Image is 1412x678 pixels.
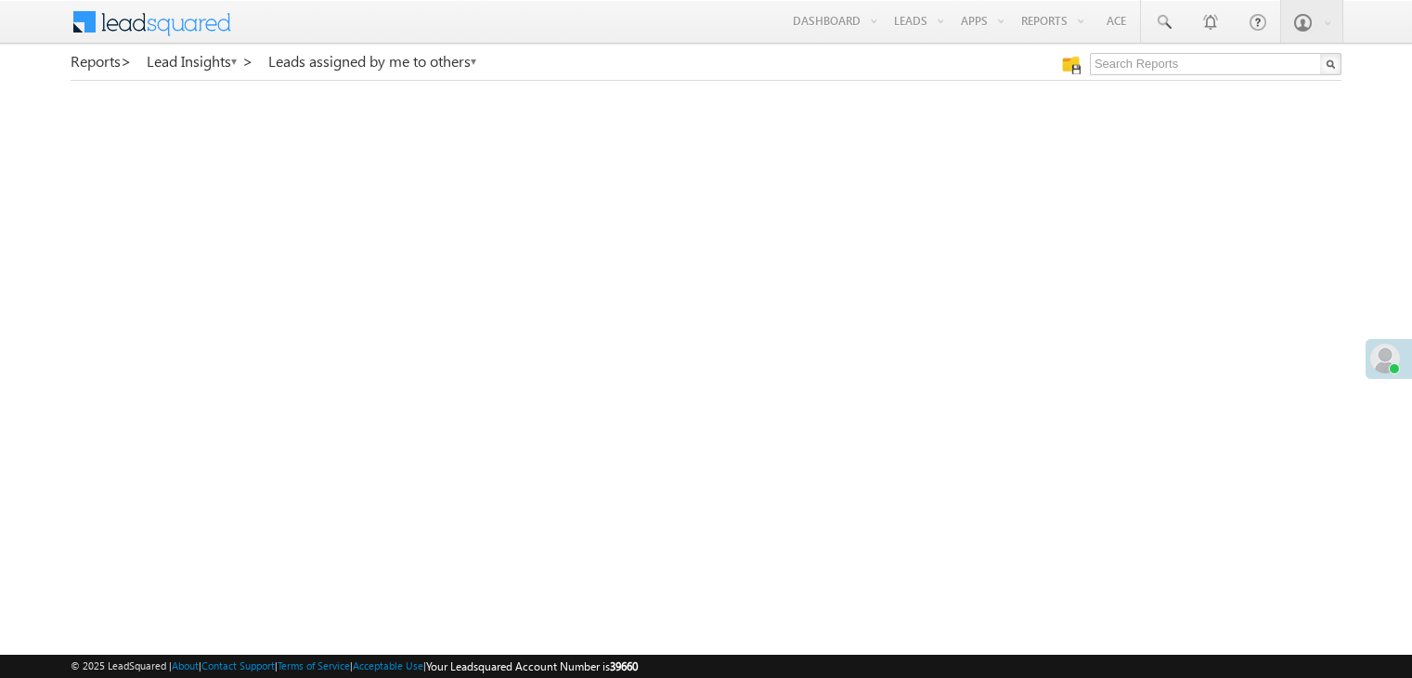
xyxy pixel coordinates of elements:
[172,659,199,671] a: About
[147,53,253,70] a: Lead Insights >
[71,658,638,675] span: © 2025 LeadSquared | | | | |
[1062,56,1081,74] img: Manage all your saved reports!
[610,659,638,673] span: 39660
[278,659,350,671] a: Terms of Service
[353,659,423,671] a: Acceptable Use
[121,50,132,72] span: >
[426,659,638,673] span: Your Leadsquared Account Number is
[268,53,478,70] a: Leads assigned by me to others
[242,50,253,72] span: >
[201,659,275,671] a: Contact Support
[1090,53,1341,75] input: Search Reports
[71,53,132,70] a: Reports>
